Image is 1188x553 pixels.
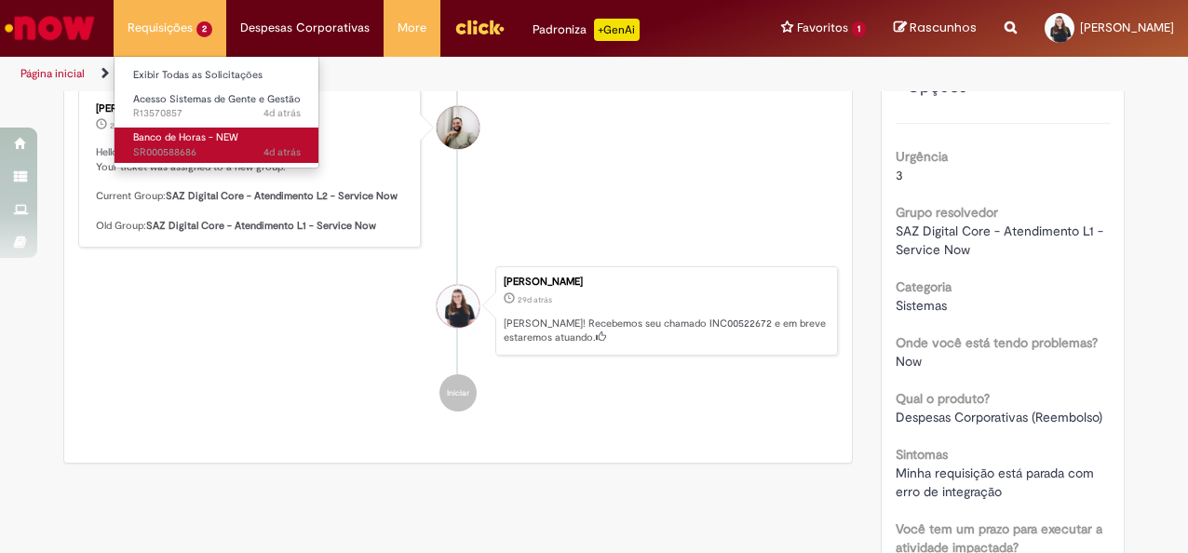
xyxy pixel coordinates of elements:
span: 3 [896,167,903,183]
div: Victor ROJA TAVONI [437,106,479,149]
div: [PERSON_NAME] [504,276,828,288]
span: 28d atrás [110,120,144,131]
span: Sistemas [896,297,947,314]
span: 4d atrás [263,145,301,159]
a: Aberto SR000588686 : Banco de Horas - NEW [115,128,319,162]
li: Livia De Abreu Pinheiro [78,266,838,356]
span: Despesas Corporativas (Reembolso) [896,409,1102,425]
b: Categoria [896,278,952,295]
time: 26/09/2025 12:08:26 [263,145,301,159]
b: SAZ Digital Core - Atendimento L1 - Service Now [146,219,376,233]
b: Onde você está tendo problemas? [896,334,1098,351]
time: 01/09/2025 15:32:06 [518,294,552,305]
span: Requisições [128,19,193,37]
img: click_logo_yellow_360x200.png [454,13,505,41]
a: Exibir Todas as Solicitações [115,65,319,86]
span: 29d atrás [518,294,552,305]
div: Padroniza [533,19,640,41]
ul: Trilhas de página [14,57,778,91]
b: Qual o produto? [896,390,990,407]
div: [PERSON_NAME] [96,103,406,115]
span: More [398,19,426,37]
span: Despesas Corporativas [240,19,370,37]
time: 26/09/2025 14:33:09 [263,106,301,120]
span: R13570857 [133,106,301,121]
a: Página inicial [20,66,85,81]
p: [PERSON_NAME]! Recebemos seu chamado INC00522672 e em breve estaremos atuando. [504,317,828,345]
div: Livia De Abreu Pinheiro [437,285,479,328]
span: Rascunhos [910,19,977,36]
span: SAZ Digital Core - Atendimento L1 - Service Now [896,223,1107,258]
span: [PERSON_NAME] [1080,20,1174,35]
span: Now [896,353,922,370]
span: 4d atrás [263,106,301,120]
img: ServiceNow [2,9,98,47]
p: Hello, , Your ticket was assigned to a new group. Current Group: Old Group: [96,145,406,233]
b: Sintomas [896,446,948,463]
span: 1 [852,21,866,37]
span: Banco de Horas - NEW [133,130,238,144]
b: Urgência [896,148,948,165]
span: 2 [196,21,212,37]
b: Grupo resolvedor [896,204,998,221]
p: +GenAi [594,19,640,41]
span: Favoritos [797,19,848,37]
b: SAZ Digital Core - Atendimento L2 - Service Now [166,189,398,203]
ul: Requisições [114,56,319,169]
span: SR000588686 [133,145,301,160]
span: Minha requisição está parada com erro de integração [896,465,1098,500]
a: Rascunhos [894,20,977,37]
span: Acesso Sistemas de Gente e Gestão [133,92,301,106]
a: Aberto R13570857 : Acesso Sistemas de Gente e Gestão [115,89,319,124]
time: 02/09/2025 09:23:43 [110,120,144,131]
